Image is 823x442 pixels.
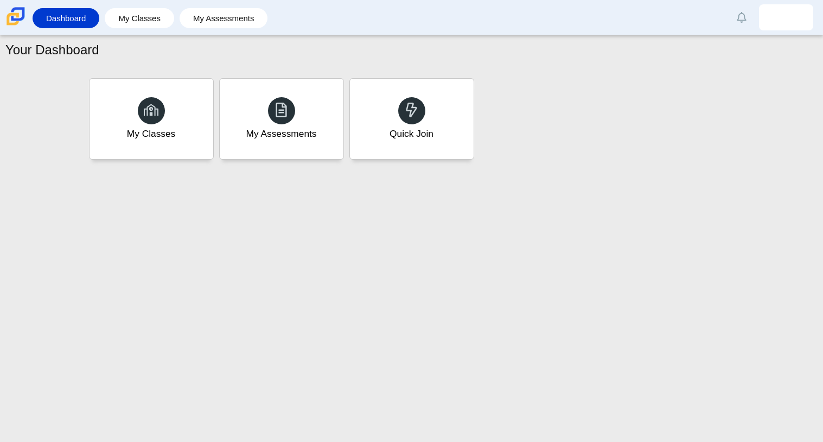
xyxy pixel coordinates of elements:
[4,20,27,29] a: Carmen School of Science & Technology
[219,78,344,160] a: My Assessments
[390,127,433,141] div: Quick Join
[4,5,27,28] img: Carmen School of Science & Technology
[5,41,99,59] h1: Your Dashboard
[185,8,263,28] a: My Assessments
[127,127,176,141] div: My Classes
[89,78,214,160] a: My Classes
[38,8,94,28] a: Dashboard
[349,78,474,160] a: Quick Join
[246,127,317,141] div: My Assessments
[759,4,813,30] a: osmar.nicolasibarr.RkBsmw
[110,8,169,28] a: My Classes
[777,9,795,26] img: osmar.nicolasibarr.RkBsmw
[730,5,754,29] a: Alerts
